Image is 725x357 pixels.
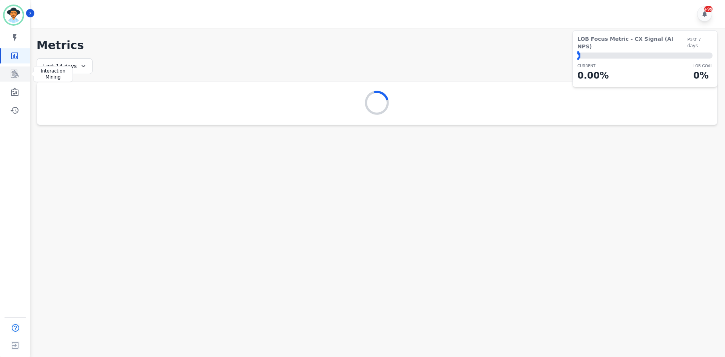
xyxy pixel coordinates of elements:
div: +99 [704,6,713,12]
img: Bordered avatar [5,6,23,24]
h1: Metrics [37,39,717,52]
p: 0 % [693,69,713,82]
span: Past 7 days [687,37,713,49]
p: 0.00 % [577,69,609,82]
span: LOB Focus Metric - CX Signal (AI NPS) [577,35,687,50]
div: ⬤ [577,53,580,59]
p: CURRENT [577,63,609,69]
div: Last 14 days [37,58,93,74]
p: LOB Goal [693,63,713,69]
